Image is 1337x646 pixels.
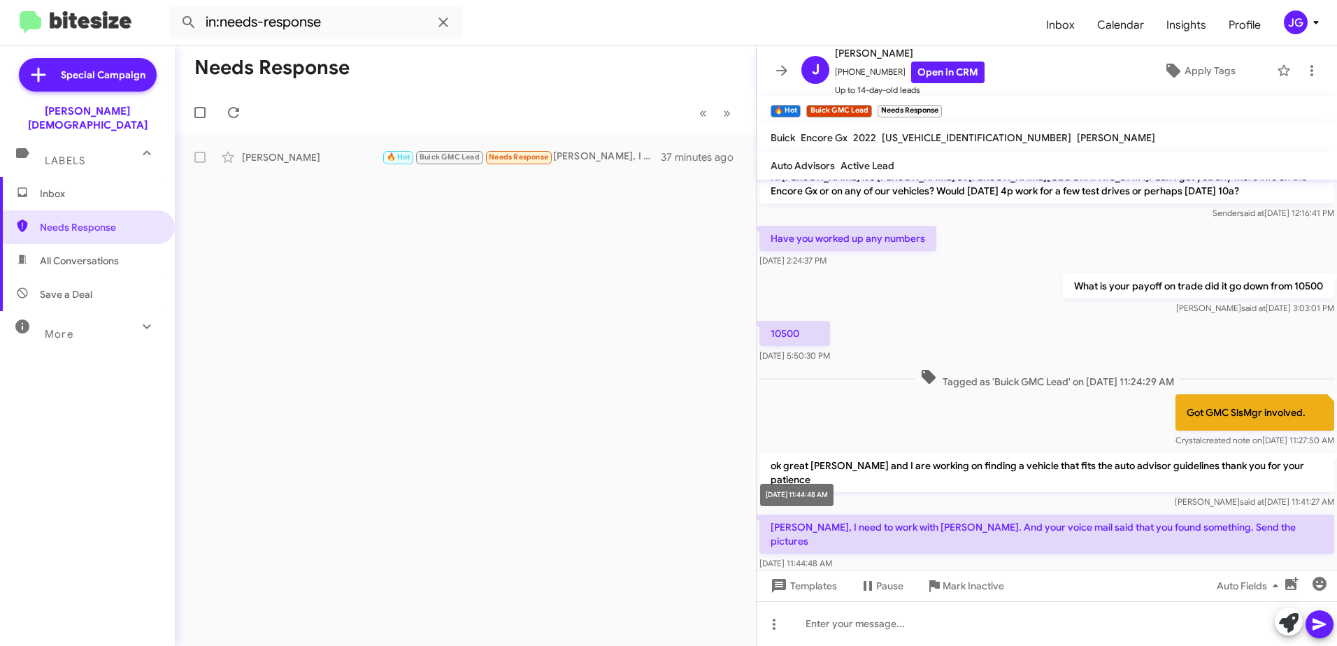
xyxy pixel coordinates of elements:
[915,573,1015,598] button: Mark Inactive
[40,254,119,268] span: All Conversations
[661,150,745,164] div: 37 minutes ago
[878,105,942,117] small: Needs Response
[420,152,480,161] span: Buick GMC Lead
[1241,303,1266,313] span: said at
[801,131,848,144] span: Encore Gx
[1175,394,1334,431] p: Got GMC SlsMgr involved.
[1086,5,1155,45] a: Calendar
[835,45,985,62] span: [PERSON_NAME]
[692,99,739,127] nav: Page navigation example
[489,152,548,161] span: Needs Response
[1284,10,1308,34] div: jg
[943,573,1004,598] span: Mark Inactive
[1077,131,1155,144] span: [PERSON_NAME]
[169,6,463,39] input: Search
[40,220,159,234] span: Needs Response
[853,131,876,144] span: 2022
[1185,58,1236,83] span: Apply Tags
[1206,573,1295,598] button: Auto Fields
[1217,5,1272,45] a: Profile
[61,68,145,82] span: Special Campaign
[759,255,827,266] span: [DATE] 2:24:37 PM
[723,104,731,122] span: »
[1175,496,1334,507] span: [PERSON_NAME] [DATE] 11:41:27 AM
[759,453,1334,492] p: ok great [PERSON_NAME] and I are working on finding a vehicle that fits the auto advisor guidelin...
[915,368,1180,389] span: Tagged as 'Buick GMC Lead' on [DATE] 11:24:29 AM
[1063,273,1334,299] p: What is your payoff on trade did it go down from 10500
[194,57,350,79] h1: Needs Response
[1175,435,1334,445] span: Crystal [DATE] 11:27:50 AM
[1272,10,1322,34] button: jg
[806,105,871,117] small: Buick GMC Lead
[835,62,985,83] span: [PHONE_NUMBER]
[759,321,830,346] p: 10500
[771,105,801,117] small: 🔥 Hot
[699,104,707,122] span: «
[812,59,820,81] span: J
[771,159,835,172] span: Auto Advisors
[1202,435,1262,445] span: created note on
[759,226,936,251] p: Have you worked up any numbers
[771,131,795,144] span: Buick
[19,58,157,92] a: Special Campaign
[848,573,915,598] button: Pause
[382,149,661,165] div: [PERSON_NAME], I need to work with [PERSON_NAME]. And your voice mail said that you found somethi...
[759,515,1334,554] p: [PERSON_NAME], I need to work with [PERSON_NAME]. And your voice mail said that you found somethi...
[1155,5,1217,45] a: Insights
[760,484,834,506] div: [DATE] 11:44:48 AM
[40,187,159,201] span: Inbox
[1176,303,1334,313] span: [PERSON_NAME] [DATE] 3:03:01 PM
[242,150,382,164] div: [PERSON_NAME]
[768,573,837,598] span: Templates
[45,155,85,167] span: Labels
[1128,58,1270,83] button: Apply Tags
[759,350,830,361] span: [DATE] 5:50:30 PM
[757,573,848,598] button: Templates
[1035,5,1086,45] a: Inbox
[1240,208,1264,218] span: said at
[1213,208,1334,218] span: Sender [DATE] 12:16:41 PM
[387,152,410,161] span: 🔥 Hot
[841,159,894,172] span: Active Lead
[882,131,1071,144] span: [US_VEHICLE_IDENTIFICATION_NUMBER]
[40,287,92,301] span: Save a Deal
[911,62,985,83] a: Open in CRM
[691,99,715,127] button: Previous
[876,573,903,598] span: Pause
[715,99,739,127] button: Next
[1240,496,1264,507] span: said at
[45,328,73,340] span: More
[835,83,985,97] span: Up to 14-day-old leads
[1217,573,1284,598] span: Auto Fields
[759,558,832,568] span: [DATE] 11:44:48 AM
[759,164,1334,203] p: Hi [PERSON_NAME] it's [PERSON_NAME] at [PERSON_NAME][GEOGRAPHIC_DATA]. Can I get you any more inf...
